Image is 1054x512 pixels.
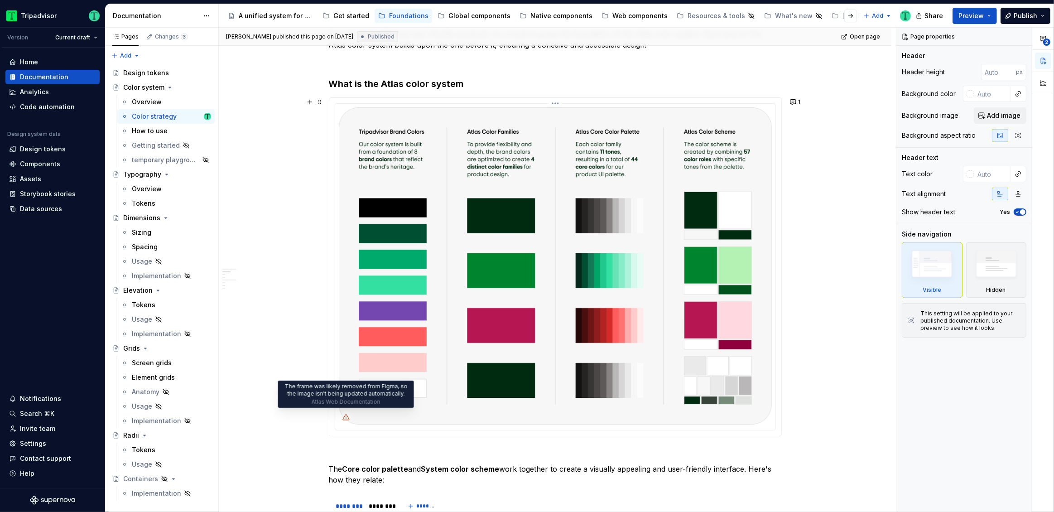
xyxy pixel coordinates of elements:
[117,327,215,341] a: Implementation
[902,153,938,162] div: Header text
[5,391,100,406] button: Notifications
[132,489,181,498] div: Implementation
[117,182,215,196] a: Overview
[20,174,41,184] div: Assets
[132,373,175,382] div: Element grids
[226,33,271,40] span: [PERSON_NAME]
[20,454,71,463] div: Contact support
[987,111,1020,120] span: Add image
[132,315,152,324] div: Usage
[109,167,215,182] a: Typography
[132,112,177,121] div: Color strategy
[132,141,180,150] div: Getting started
[117,225,215,240] a: Sizing
[224,9,317,23] a: A unified system for every journey.
[109,49,143,62] button: Add
[21,11,57,20] div: Tripadvisor
[132,271,181,280] div: Implementation
[155,33,188,40] div: Changes
[224,7,859,25] div: Page tree
[974,107,1026,124] button: Add image
[20,394,61,403] div: Notifications
[123,344,140,353] div: Grids
[123,170,161,179] div: Typography
[900,10,911,21] img: Thomas Dittmer
[117,138,215,153] a: Getting started
[902,169,933,179] div: Text color
[787,96,805,108] button: 1
[20,87,49,97] div: Analytics
[117,486,215,501] a: Implementation
[1016,68,1023,76] p: px
[117,312,215,327] a: Usage
[1014,11,1037,20] span: Publish
[1043,39,1050,46] span: 2
[2,6,103,25] button: TripadvisorThomas Dittmer
[117,414,215,428] a: Implementation
[132,387,159,396] div: Anatomy
[958,11,984,20] span: Preview
[5,466,100,481] button: Help
[117,254,215,269] a: Usage
[530,11,592,20] div: Native components
[861,10,895,22] button: Add
[6,10,17,21] img: 0ed0e8b8-9446-497d-bad0-376821b19aa5.png
[117,95,215,109] a: Overview
[688,11,745,20] div: Resources & tools
[278,381,414,408] div: The frame was likely removed from Figma, so the image isn't being updated automatically.
[132,460,152,469] div: Usage
[20,189,76,198] div: Storybook stories
[20,145,66,154] div: Design tokens
[7,130,61,138] div: Design system data
[30,496,75,505] svg: Supernova Logo
[273,33,353,40] div: published this page on [DATE]
[123,83,164,92] div: Color system
[117,269,215,283] a: Implementation
[123,68,169,77] div: Design tokens
[799,98,801,106] span: 1
[117,109,215,124] a: Color strategyThomas Dittmer
[239,11,313,20] div: A unified system for every journey.
[923,286,941,294] div: Visible
[953,8,997,24] button: Preview
[5,55,100,69] a: Home
[389,11,428,20] div: Foundations
[117,356,215,370] a: Screen grids
[132,445,155,454] div: Tokens
[987,286,1006,294] div: Hidden
[117,240,215,254] a: Spacing
[902,68,945,77] div: Header height
[117,298,215,312] a: Tokens
[20,102,75,111] div: Code automation
[123,431,139,440] div: Radii
[342,464,409,473] strong: Core color palette
[902,89,956,98] div: Background color
[132,242,158,251] div: Spacing
[109,80,215,95] a: Color system
[132,402,152,411] div: Usage
[132,155,199,164] div: temporary playground
[673,9,759,23] a: Resources & tools
[89,10,100,21] img: Thomas Dittmer
[5,451,100,466] button: Contact support
[421,464,500,473] strong: System color scheme
[20,409,54,418] div: Search ⌘K
[5,142,100,156] a: Design tokens
[838,30,884,43] a: Open page
[368,33,395,40] span: Published
[123,286,153,295] div: Elevation
[924,11,943,20] span: Share
[5,421,100,436] a: Invite team
[902,230,952,239] div: Side navigation
[109,472,215,486] a: Containers
[123,213,160,222] div: Dimensions
[1001,8,1050,24] button: Publish
[911,8,949,24] button: Share
[109,428,215,443] a: Radii
[5,436,100,451] a: Settings
[920,310,1020,332] div: This setting will be applied to your published documentation. Use preview to see how it looks.
[109,66,215,80] a: Design tokens
[329,77,782,90] h3: What is the Atlas color system
[5,100,100,114] a: Code automation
